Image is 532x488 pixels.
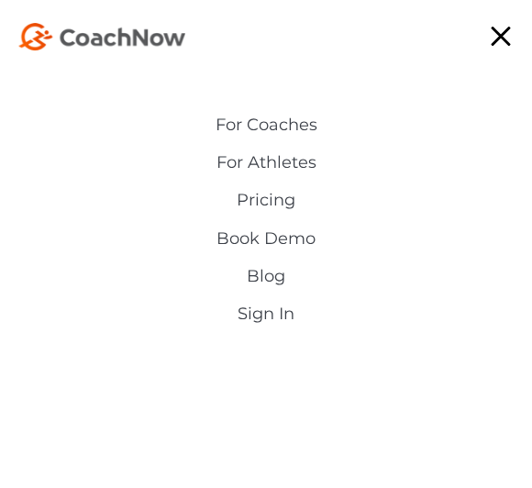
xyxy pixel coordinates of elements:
a: Sign In [55,304,477,323]
a: Blog [55,266,477,285]
img: CoachNow Logo [18,23,185,50]
a: For Coaches [55,116,477,135]
a: Book Demo [55,228,477,248]
a: For Athletes [55,153,477,172]
a: Pricing [55,191,477,210]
